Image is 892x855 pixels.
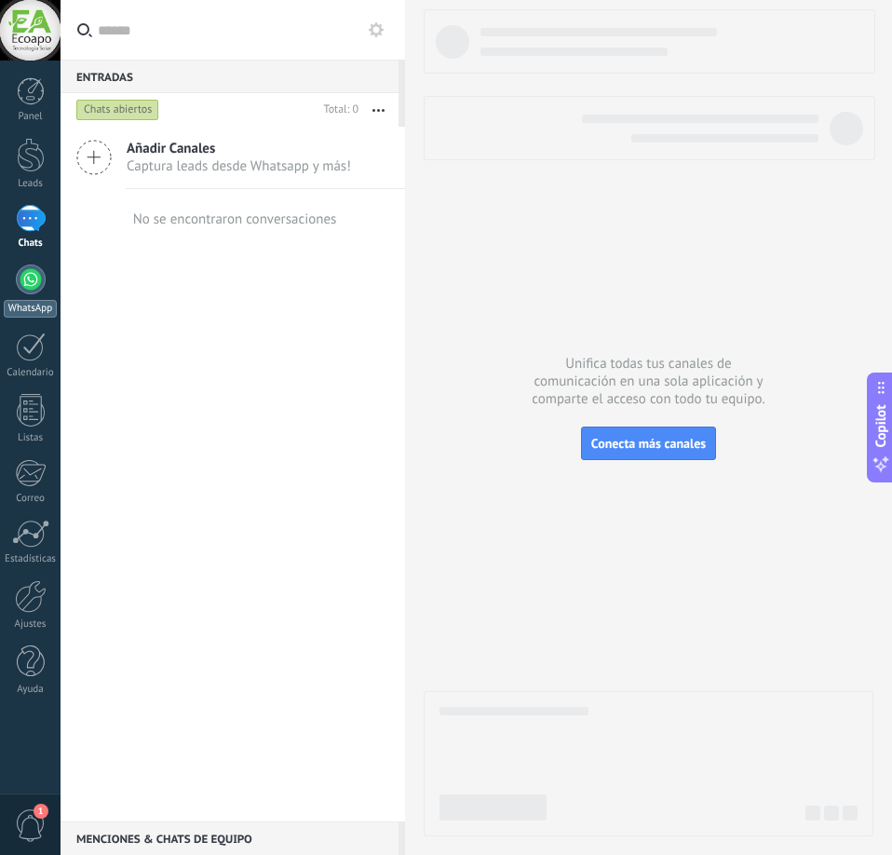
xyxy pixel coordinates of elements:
div: Total: 0 [317,101,358,119]
span: Conecta más canales [591,435,706,452]
div: Listas [4,432,58,444]
span: 1 [34,804,48,819]
div: Entradas [61,60,399,93]
button: Más [358,93,399,127]
div: Ajustes [4,618,58,631]
span: Captura leads desde Whatsapp y más! [127,157,351,175]
div: Leads [4,178,58,190]
button: Conecta más canales [581,427,716,460]
span: Copilot [872,405,890,448]
div: Menciones & Chats de equipo [61,821,399,855]
div: Chats [4,237,58,250]
div: Correo [4,493,58,505]
span: Añadir Canales [127,140,351,157]
div: WhatsApp [4,300,57,318]
div: Chats abiertos [76,99,159,121]
div: Ayuda [4,684,58,696]
div: Calendario [4,367,58,379]
div: Panel [4,111,58,123]
div: No se encontraron conversaciones [133,210,337,228]
div: Estadísticas [4,553,58,565]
